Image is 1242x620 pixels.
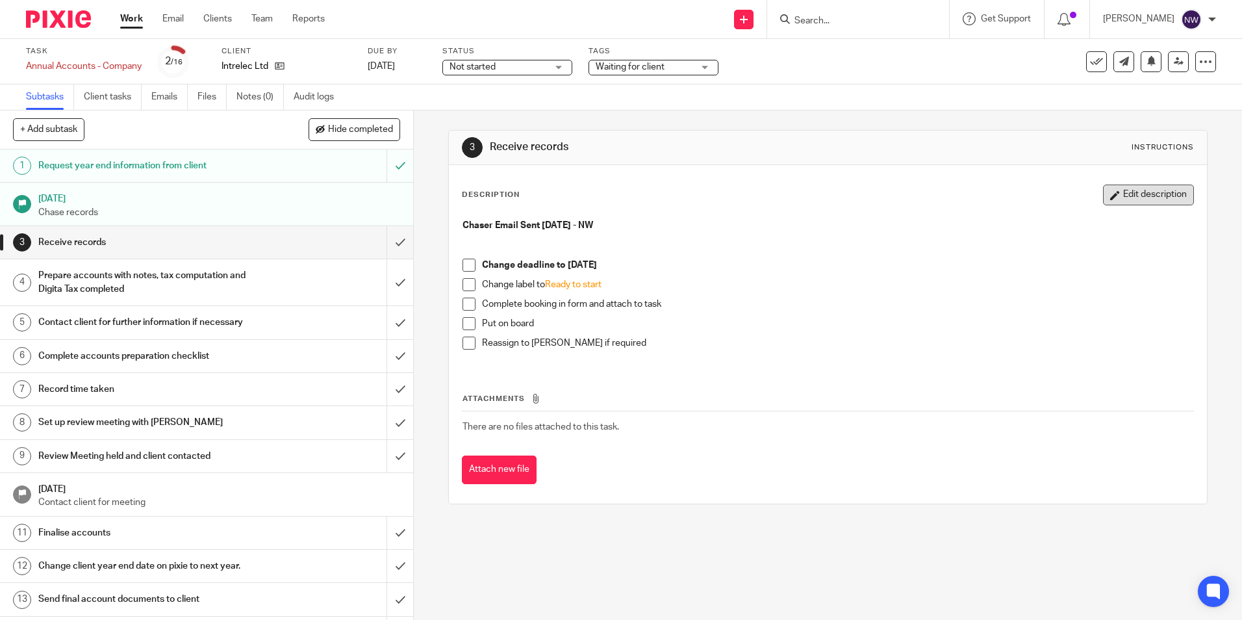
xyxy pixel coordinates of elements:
[793,16,910,27] input: Search
[38,189,401,205] h1: [DATE]
[38,480,401,496] h1: [DATE]
[26,10,91,28] img: Pixie
[38,206,401,219] p: Chase records
[442,46,572,57] label: Status
[38,266,262,299] h1: Prepare accounts with notes, tax computation and Digita Tax completed
[462,190,520,200] p: Description
[482,278,1193,291] p: Change label to
[292,12,325,25] a: Reports
[38,233,262,252] h1: Receive records
[84,84,142,110] a: Client tasks
[463,395,525,402] span: Attachments
[596,62,665,71] span: Waiting for client
[13,413,31,432] div: 8
[368,62,395,71] span: [DATE]
[236,84,284,110] a: Notes (0)
[13,380,31,398] div: 7
[13,233,31,252] div: 3
[462,137,483,158] div: 3
[13,274,31,292] div: 4
[26,60,142,73] div: Annual Accounts - Company
[38,380,262,399] h1: Record time taken
[13,118,84,140] button: + Add subtask
[26,46,142,57] label: Task
[545,280,602,289] span: Ready to start
[38,313,262,332] h1: Contact client for further information if necessary
[38,446,262,466] h1: Review Meeting held and client contacted
[482,337,1193,350] p: Reassign to [PERSON_NAME] if required
[222,60,268,73] p: Intrelec Ltd
[589,46,718,57] label: Tags
[38,589,262,609] h1: Send final account documents to client
[165,54,183,69] div: 2
[309,118,400,140] button: Hide completed
[38,523,262,543] h1: Finalise accounts
[13,591,31,609] div: 13
[38,556,262,576] h1: Change client year end date on pixie to next year.
[294,84,344,110] a: Audit logs
[462,456,537,485] button: Attach new file
[38,413,262,432] h1: Set up review meeting with [PERSON_NAME]
[203,12,232,25] a: Clients
[38,346,262,366] h1: Complete accounts preparation checklist
[1103,185,1194,205] button: Edit description
[463,422,619,432] span: There are no files attached to this task.
[38,496,401,509] p: Contact client for meeting
[197,84,227,110] a: Files
[490,140,855,154] h1: Receive records
[463,221,593,230] strong: Chaser Email Sent [DATE] - NW
[120,12,143,25] a: Work
[171,58,183,66] small: /16
[13,557,31,575] div: 12
[251,12,273,25] a: Team
[1181,9,1202,30] img: svg%3E
[450,62,496,71] span: Not started
[13,447,31,465] div: 9
[13,157,31,175] div: 1
[222,46,351,57] label: Client
[981,14,1031,23] span: Get Support
[151,84,188,110] a: Emails
[13,347,31,365] div: 6
[1132,142,1194,153] div: Instructions
[368,46,426,57] label: Due by
[482,261,597,270] strong: Change deadline to [DATE]
[13,313,31,331] div: 5
[38,156,262,175] h1: Request year end information from client
[482,317,1193,330] p: Put on board
[328,125,393,135] span: Hide completed
[1103,12,1174,25] p: [PERSON_NAME]
[162,12,184,25] a: Email
[26,84,74,110] a: Subtasks
[13,524,31,542] div: 11
[482,298,1193,311] p: Complete booking in form and attach to task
